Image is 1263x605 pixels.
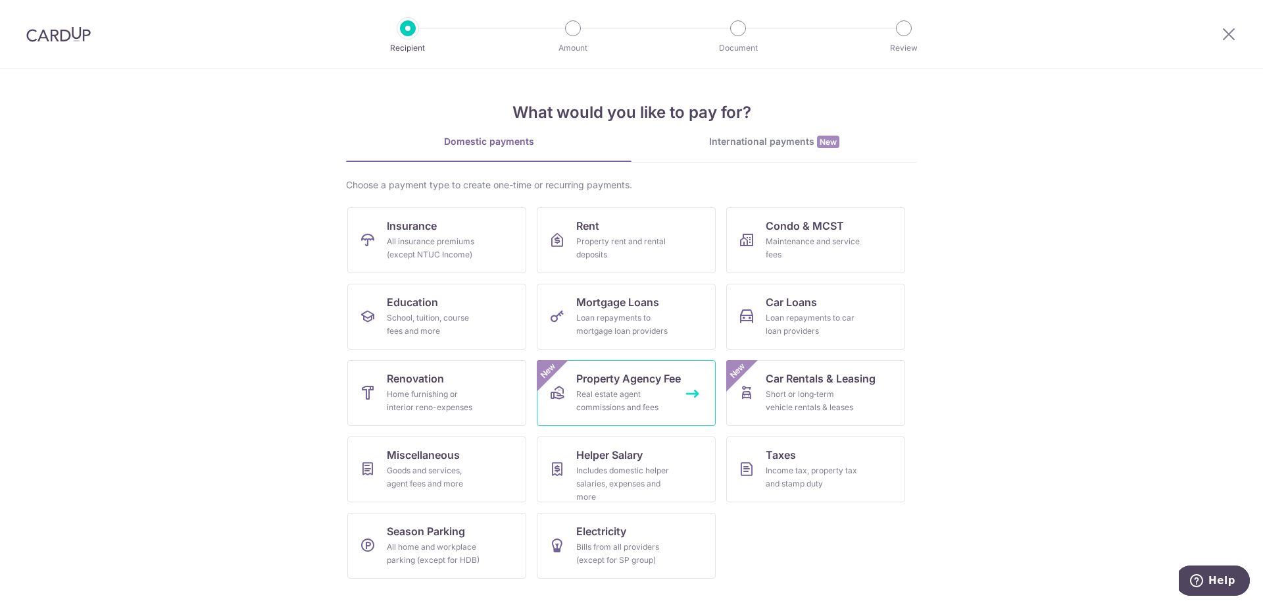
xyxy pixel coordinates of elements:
[387,294,438,310] span: Education
[576,464,671,504] div: Includes domestic helper salaries, expenses and more
[387,447,460,463] span: Miscellaneous
[537,360,559,382] span: New
[766,388,860,414] div: Short or long‑term vehicle rentals & leases
[347,207,526,273] a: InsuranceAll insurance premiums (except NTUC Income)
[537,207,716,273] a: RentProperty rent and rental deposits
[766,294,817,310] span: Car Loans
[537,360,716,426] a: Property Agency FeeReal estate agent commissions and feesNew
[576,371,681,386] span: Property Agency Fee
[387,464,482,490] div: Goods and services, agent fees and more
[346,135,631,148] div: Domestic payments
[26,26,91,42] img: CardUp
[766,371,876,386] span: Car Rentals & Leasing
[387,523,465,539] span: Season Parking
[576,388,671,414] div: Real estate agent commissions and fees
[576,311,671,338] div: Loan repayments to mortgage loan providers
[30,9,57,21] span: Help
[726,284,905,350] a: Car LoansLoan repayments to car loan providers
[727,360,749,382] span: New
[576,218,599,234] span: Rent
[346,178,917,192] div: Choose a payment type to create one-time or recurring payments.
[576,447,643,463] span: Helper Salary
[689,41,787,55] p: Document
[726,207,905,273] a: Condo & MCSTMaintenance and service fees
[537,436,716,502] a: Helper SalaryIncludes domestic helper salaries, expenses and more
[347,436,526,502] a: MiscellaneousGoods and services, agent fees and more
[631,135,917,149] div: International payments
[726,360,905,426] a: Car Rentals & LeasingShort or long‑term vehicle rentals & leasesNew
[726,436,905,502] a: TaxesIncome tax, property tax and stamp duty
[524,41,622,55] p: Amount
[347,284,526,350] a: EducationSchool, tuition, course fees and more
[359,41,457,55] p: Recipient
[576,540,671,567] div: Bills from all providers (except for SP group)
[387,218,437,234] span: Insurance
[387,371,444,386] span: Renovation
[387,388,482,414] div: Home furnishing or interior reno-expenses
[537,513,716,579] a: ElectricityBills from all providers (except for SP group)
[346,101,917,124] h4: What would you like to pay for?
[387,540,482,567] div: All home and workplace parking (except for HDB)
[1179,566,1250,598] iframe: Opens a widget where you can find more information
[576,523,626,539] span: Electricity
[387,235,482,261] div: All insurance premiums (except NTUC Income)
[766,311,860,338] div: Loan repayments to car loan providers
[387,311,482,338] div: School, tuition, course fees and more
[855,41,953,55] p: Review
[537,284,716,350] a: Mortgage LoansLoan repayments to mortgage loan providers
[347,513,526,579] a: Season ParkingAll home and workplace parking (except for HDB)
[766,218,844,234] span: Condo & MCST
[766,447,796,463] span: Taxes
[347,360,526,426] a: RenovationHome furnishing or interior reno-expenses
[576,235,671,261] div: Property rent and rental deposits
[576,294,659,310] span: Mortgage Loans
[817,136,839,148] span: New
[766,235,860,261] div: Maintenance and service fees
[766,464,860,490] div: Income tax, property tax and stamp duty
